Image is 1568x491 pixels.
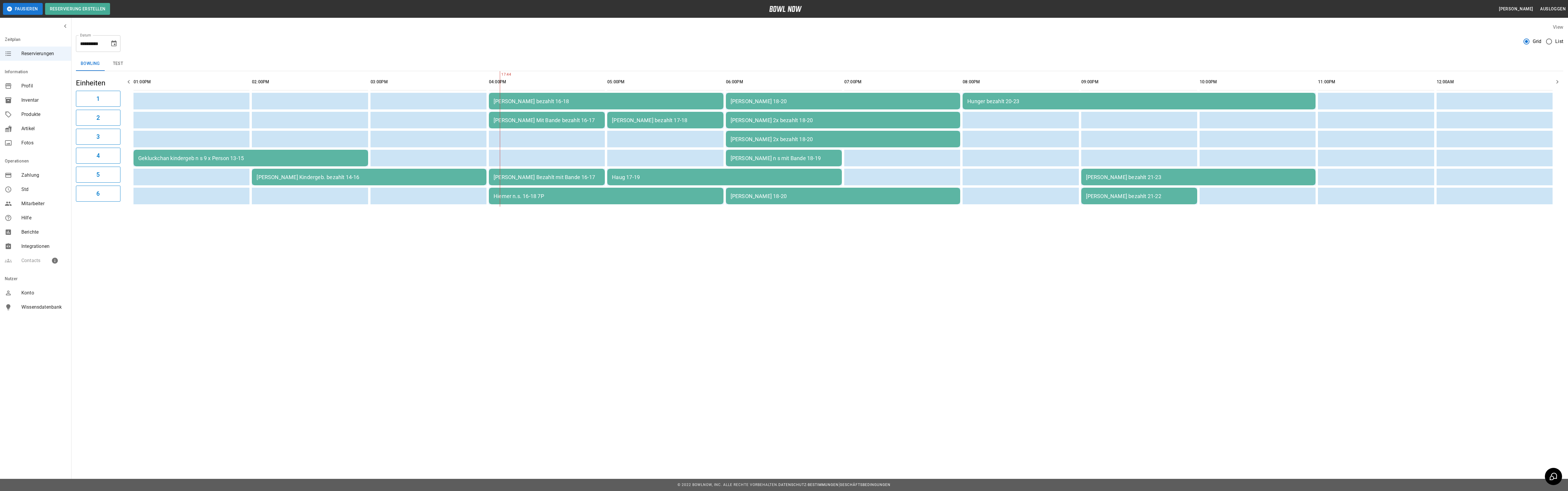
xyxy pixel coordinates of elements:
button: Reservierung erstellen [45,3,110,15]
button: Choose date, selected date is 13. Sep. 2025 [108,38,120,50]
div: [PERSON_NAME] Kindergeb. bezahlt 14-16 [257,174,482,180]
div: Haug 17-19 [612,174,837,180]
span: List [1555,38,1563,45]
div: Gekluckchan kindergeb n s 9 x Person 13-15 [138,155,363,161]
th: 12:00AM [1437,74,1553,90]
span: Integrationen [21,243,66,250]
th: 06:00PM [726,74,842,90]
span: Berichte [21,229,66,236]
span: © 2022 BowlNow, Inc. Alle Rechte vorbehalten. [678,483,778,487]
th: 03:00PM [370,74,486,90]
label: View [1553,24,1563,30]
span: Std [21,186,66,193]
div: [PERSON_NAME] 18-20 [731,98,956,104]
div: [PERSON_NAME] bezahlt 17-18 [612,117,718,123]
span: Konto [21,289,66,296]
h6: 6 [96,189,100,198]
button: 6 [76,186,120,202]
button: 3 [76,129,120,145]
div: [PERSON_NAME] Mit Bande bezahlt 16-17 [494,117,600,123]
button: 4 [76,148,120,164]
div: [PERSON_NAME] 2x bezahlt 18-20 [731,136,956,142]
table: sticky table [131,71,1555,207]
button: 1 [76,91,120,107]
div: [PERSON_NAME] Bezahlt mit Bande 16-17 [494,174,600,180]
span: Artikel [21,125,66,132]
div: [PERSON_NAME] bezahlt 16-18 [494,98,719,104]
span: 17:44 [500,72,501,78]
div: [PERSON_NAME] 18-20 [731,193,956,199]
div: [PERSON_NAME] bezahlt 21-22 [1086,193,1192,199]
th: 11:00PM [1318,74,1434,90]
span: Profil [21,82,66,90]
h6: 1 [96,94,100,103]
span: Produkte [21,111,66,118]
span: Zahlung [21,172,66,179]
th: 08:00PM [963,74,1079,90]
button: [PERSON_NAME] [1497,4,1535,15]
div: Hunger bezahlt 20-23 [967,98,1311,104]
span: Hilfe [21,214,66,221]
span: Reservierungen [21,50,66,57]
button: Bowling [76,57,105,71]
h6: 2 [96,113,100,122]
a: Datenschutz-Bestimmungen [778,483,839,487]
button: Pausieren [3,3,43,15]
span: Fotos [21,139,66,146]
th: 02:00PM [252,74,368,90]
div: [PERSON_NAME] bezahlt 21-23 [1086,174,1311,180]
img: logo [769,6,802,12]
div: Hiemer n.s. 16-18 7P [494,193,719,199]
h6: 4 [96,151,100,160]
div: inventory tabs [76,57,1563,71]
span: Inventar [21,97,66,104]
th: 07:00PM [844,74,960,90]
a: Geschäftsbedingungen [840,483,890,487]
th: 09:00PM [1081,74,1197,90]
button: 5 [76,167,120,183]
h5: Einheiten [76,78,120,88]
button: test [105,57,131,71]
th: 05:00PM [607,74,723,90]
span: Wissensdatenbank [21,304,66,311]
h6: 5 [96,170,100,179]
span: Mitarbeiter [21,200,66,207]
th: 04:00PM [489,74,605,90]
span: Grid [1533,38,1542,45]
div: [PERSON_NAME] 2x bezahlt 18-20 [731,117,956,123]
h6: 3 [96,132,100,141]
th: 01:00PM [133,74,249,90]
div: [PERSON_NAME] n s mit Bande 18-19 [731,155,837,161]
button: Ausloggen [1538,4,1568,15]
th: 10:00PM [1200,74,1316,90]
button: 2 [76,110,120,126]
